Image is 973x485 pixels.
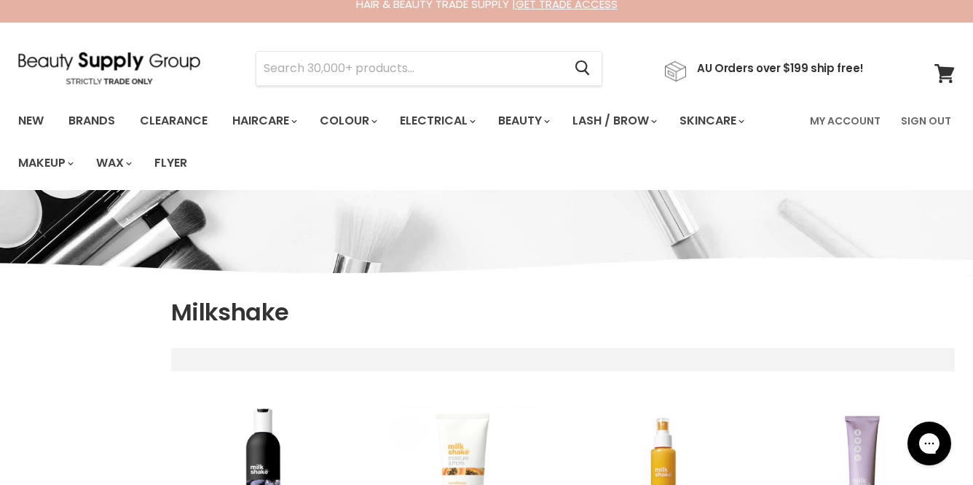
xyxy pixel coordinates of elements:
[389,106,484,136] a: Electrical
[256,52,563,85] input: Search
[801,106,889,136] a: My Account
[487,106,559,136] a: Beauty
[669,106,753,136] a: Skincare
[256,51,602,86] form: Product
[129,106,218,136] a: Clearance
[562,106,666,136] a: Lash / Brow
[900,417,958,470] iframe: Gorgias live chat messenger
[309,106,386,136] a: Colour
[892,106,960,136] a: Sign Out
[7,100,801,184] ul: Main menu
[221,106,306,136] a: Haircare
[7,148,82,178] a: Makeup
[143,148,198,178] a: Flyer
[7,106,55,136] a: New
[171,297,955,328] h1: Milkshake
[58,106,126,136] a: Brands
[563,52,602,85] button: Search
[85,148,141,178] a: Wax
